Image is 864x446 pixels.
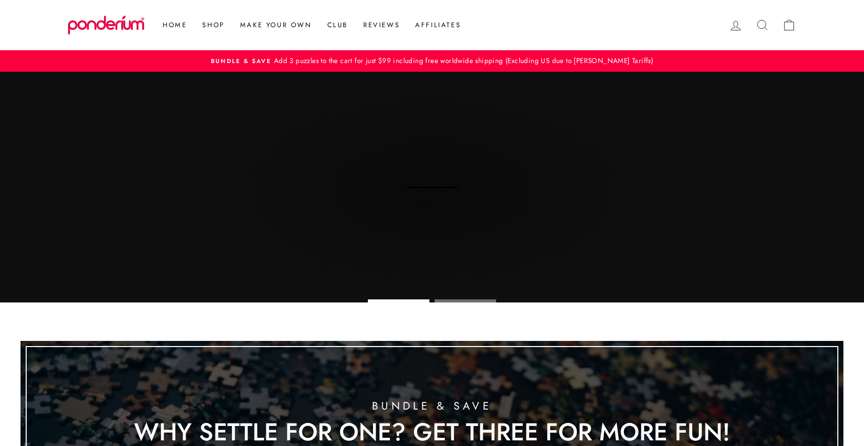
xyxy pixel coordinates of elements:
[435,299,496,302] li: Page dot 2
[150,16,468,34] ul: Primary
[68,15,145,35] img: Ponderium
[407,16,468,34] a: Affiliates
[356,16,407,34] a: Reviews
[70,55,794,67] a: Bundle & SaveAdd 3 puzzles to the cart for just $99 including free worldwide shipping (Excluding ...
[155,16,194,34] a: Home
[134,419,730,445] div: Why Settle for One? Get Three for More Fun!
[211,57,271,65] span: Bundle & Save
[232,16,320,34] a: Make Your Own
[271,55,653,66] span: Add 3 puzzles to the cart for just $99 including free worldwide shipping (Excluding US due to [PE...
[368,299,429,302] li: Page dot 1
[320,16,356,34] a: Club
[194,16,232,34] a: Shop
[134,400,730,413] div: Bundle & Save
